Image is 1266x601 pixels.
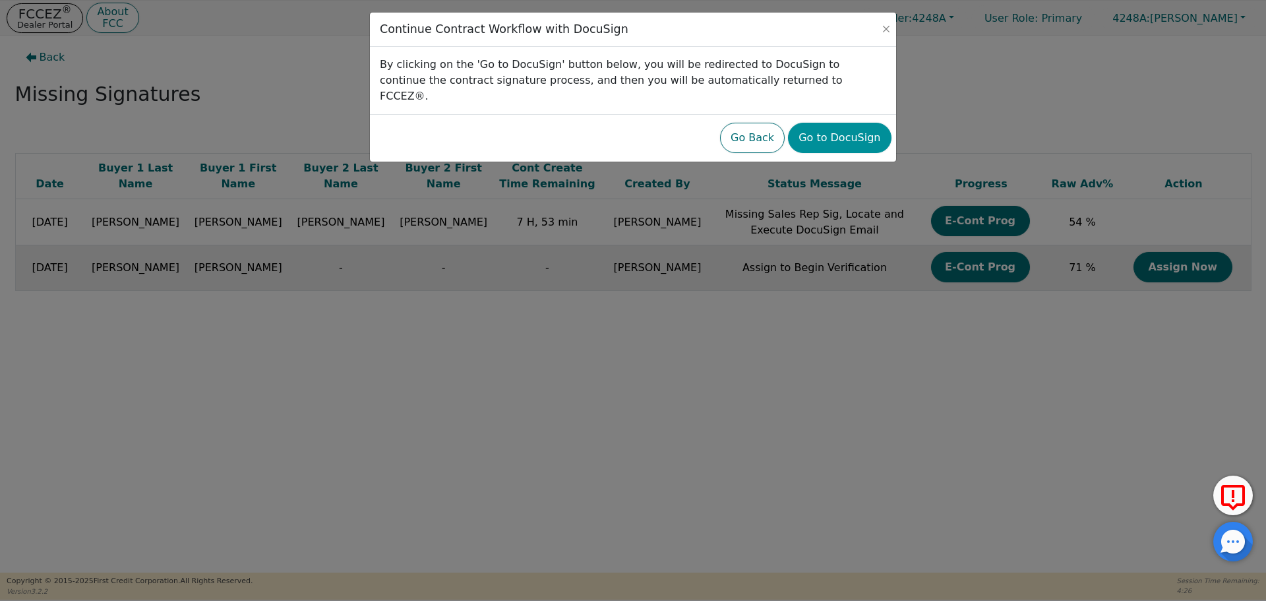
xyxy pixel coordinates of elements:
[880,22,893,36] button: Close
[720,123,785,153] button: Go Back
[1213,476,1253,515] button: Report Error to FCC
[380,57,886,104] p: By clicking on the 'Go to DocuSign' button below, you will be redirected to DocuSign to continue ...
[380,22,628,36] h3: Continue Contract Workflow with DocuSign
[788,123,891,153] button: Go to DocuSign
